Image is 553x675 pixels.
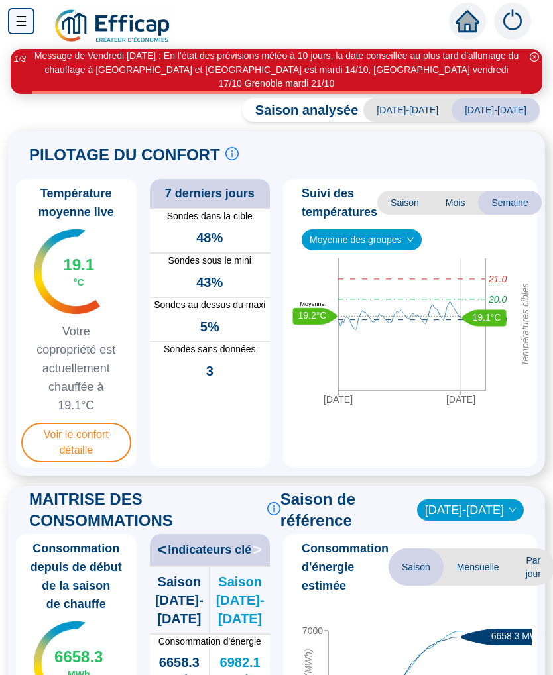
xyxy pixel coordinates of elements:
img: alerts [494,3,531,40]
span: > [253,539,270,560]
span: < [150,539,167,560]
span: Sondes sous le mini [150,254,271,268]
span: PILOTAGE DU CONFORT [29,144,220,166]
tspan: 7000 [302,625,323,636]
span: 43% [196,273,223,291]
tspan: 21.0 [488,274,507,284]
span: Votre copropriété est actuellement chauffée à 19.1°C [21,322,131,415]
span: Température moyenne live [21,184,131,221]
img: efficap energie logo [53,8,173,45]
span: Saison analysée [242,101,359,119]
span: MAITRISE DES CONSOMMATIONS [29,489,262,531]
span: 6658.3 [159,653,200,672]
span: 6658.3 [54,647,103,668]
span: Sondes dans la cible [150,209,271,223]
span: Sondes sans données [150,342,271,356]
tspan: Températures cibles [520,283,530,366]
span: Indicateurs clé [168,541,251,559]
span: Mois [432,191,479,215]
tspan: [DATE] [446,394,475,405]
span: Consommation d'énergie [150,635,271,648]
span: 5% [200,317,219,336]
span: down [509,506,517,514]
div: Message de Vendredi [DATE] : En l'état des prévisions météo à 10 jours, la date conseillée au plu... [32,49,521,91]
span: down [406,236,414,244]
span: Voir le confort détaillé [21,423,131,462]
i: 1 / 3 [14,54,26,64]
span: [DATE]-[DATE] [452,98,540,122]
span: close-circle [530,52,539,62]
span: 48% [196,229,223,247]
span: Saison de référence [280,489,404,531]
text: 19.1°C [473,312,501,323]
span: info-circle [225,147,239,160]
span: Saison [377,191,432,215]
span: Semaine [478,191,541,215]
tspan: 20.0 [488,294,507,305]
span: Suivi des températures [302,184,377,221]
span: Saison [389,548,444,586]
span: Mensuelle [444,548,513,586]
span: Saison [DATE]-[DATE] [150,572,210,628]
tspan: [DATE] [324,394,353,405]
text: Moyenne [300,301,324,307]
span: 2022-2023 [425,500,516,520]
span: °C [74,276,84,289]
span: Saison [DATE]-[DATE] [210,572,270,628]
span: Consommation d'énergie estimée [302,539,389,595]
span: info-circle [267,502,280,515]
span: 3 [206,362,214,380]
span: 19.1 [63,254,94,276]
span: [DATE]-[DATE] [363,98,452,122]
span: Consommation depuis de début de la saison de chauffe [21,539,131,613]
span: 6982.1 [220,653,261,672]
text: 19.2°C [298,310,327,321]
span: Moyenne des groupes [310,230,414,250]
span: 7 derniers jours [165,184,255,203]
span: Sondes au dessus du maxi [150,298,271,312]
span: home [456,9,479,33]
text: 6658.3 MWh [491,631,544,641]
img: indicateur températures [34,229,101,314]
